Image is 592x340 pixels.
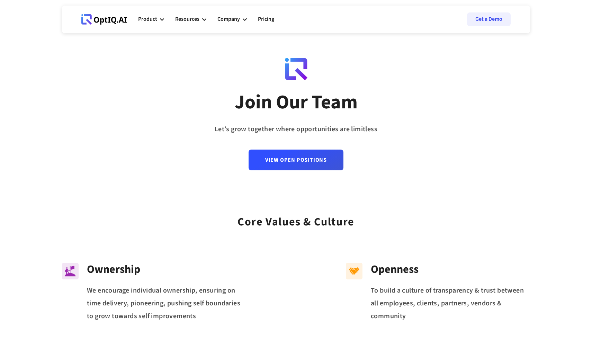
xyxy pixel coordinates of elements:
[371,284,530,322] div: To build a culture of transparency & trust between all employees, clients, partners, vendors & co...
[138,15,157,24] div: Product
[371,263,530,276] div: Openness
[81,24,82,25] div: Webflow Homepage
[87,263,246,276] div: Ownership
[249,150,343,170] a: View Open Positions
[138,9,164,30] div: Product
[215,123,377,136] div: Let’s grow together where opportunities are limitless
[87,284,246,322] div: We encourage individual ownership, ensuring on time delivery, pioneering, pushing self boundaries...
[217,15,240,24] div: Company
[175,15,199,24] div: Resources
[467,12,511,26] a: Get a Demo
[81,9,127,30] a: Webflow Homepage
[258,9,274,30] a: Pricing
[175,9,206,30] div: Resources
[235,90,358,115] div: Join Our Team
[237,206,355,231] div: Core values & Culture
[217,9,247,30] div: Company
